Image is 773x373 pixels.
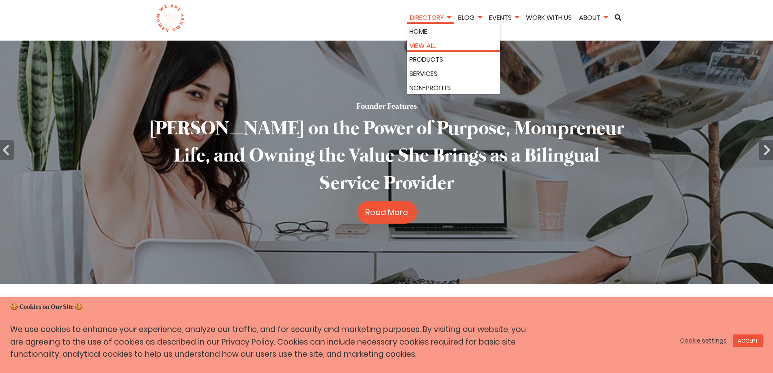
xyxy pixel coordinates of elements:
h5: 🍪 Cookies on Our Site 🍪 [10,303,763,312]
a: Cookie settings [680,337,727,344]
h5: Founder Features [356,101,417,112]
li: Blog [455,13,484,24]
a: Events [486,13,521,22]
a: Blog [455,13,484,22]
li: About [576,13,610,24]
a: ACCEPT [733,334,763,347]
li: Directory [407,13,454,24]
a: Search [612,14,624,21]
a: Non-Profits [409,83,498,93]
li: Events [486,13,521,24]
a: Work With Us [523,13,575,22]
img: logo [156,4,185,32]
a: Home [409,26,498,37]
a: Read More [357,201,417,224]
a: Directory [407,13,454,22]
a: Services [409,69,498,79]
a: About [576,13,610,22]
h2: [PERSON_NAME] on the Power of Purpose, Mompreneur Life, and Owning the Value She Brings as a Bili... [143,116,630,198]
a: Products [409,54,498,65]
a: View All [409,41,498,51]
p: We use cookies to enhance your experience, analyze our traffic, and for security and marketing pu... [10,323,537,361]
